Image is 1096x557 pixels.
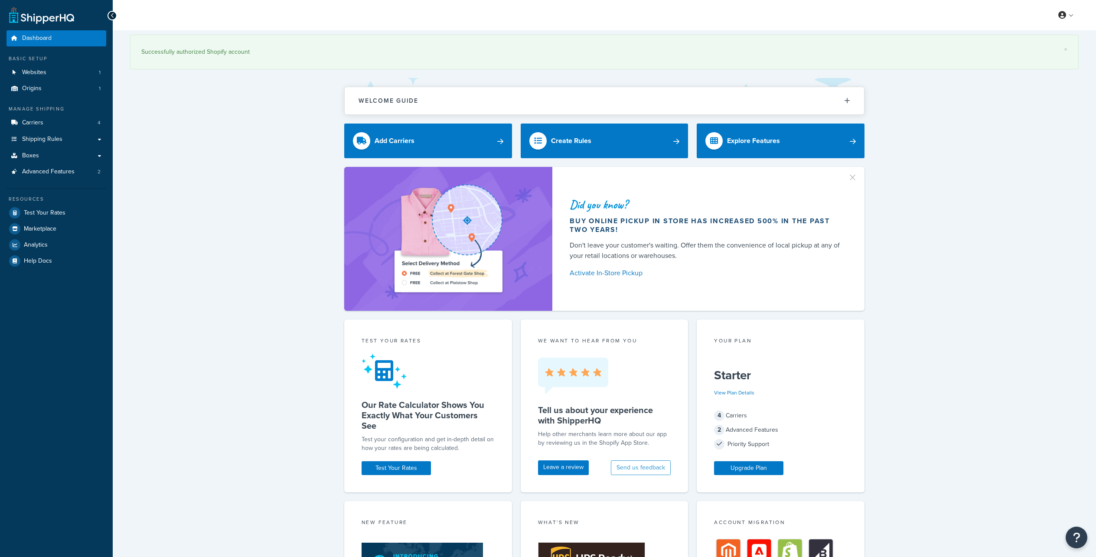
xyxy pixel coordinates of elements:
div: Resources [7,195,106,203]
button: Welcome Guide [345,87,864,114]
span: 4 [98,119,101,127]
div: Carriers [714,410,847,422]
p: Help other merchants learn more about our app by reviewing us in the Shopify App Store. [538,430,671,447]
a: Explore Features [697,124,864,158]
a: Analytics [7,237,106,253]
button: Send us feedback [611,460,671,475]
a: Shipping Rules [7,131,106,147]
a: View Plan Details [714,389,754,397]
a: Create Rules [521,124,688,158]
h5: Our Rate Calculator Shows You Exactly What Your Customers See [362,400,495,431]
img: ad-shirt-map-b0359fc47e01cab431d101c4b569394f6a03f54285957d908178d52f29eb9668.png [370,180,527,298]
h2: Welcome Guide [359,98,418,104]
span: Dashboard [22,35,52,42]
span: Origins [22,85,42,92]
div: Successfully authorized Shopify account [141,46,1067,58]
div: Advanced Features [714,424,847,436]
span: Analytics [24,241,48,249]
div: Don't leave your customer's waiting. Offer them the convenience of local pickup at any of your re... [570,240,844,261]
div: Create Rules [551,135,591,147]
a: Advanced Features2 [7,164,106,180]
span: 2 [714,425,724,435]
div: What's New [538,518,671,528]
div: Test your rates [362,337,495,347]
h5: Tell us about your experience with ShipperHQ [538,405,671,426]
li: Origins [7,81,106,97]
a: Marketplace [7,221,106,237]
a: × [1064,46,1067,53]
span: Websites [22,69,46,76]
span: Test Your Rates [24,209,65,217]
span: 1 [99,69,101,76]
div: New Feature [362,518,495,528]
span: 1 [99,85,101,92]
h5: Starter [714,368,847,382]
p: we want to hear from you [538,337,671,345]
div: Explore Features [727,135,780,147]
a: Dashboard [7,30,106,46]
a: Activate In-Store Pickup [570,267,844,279]
a: Test Your Rates [362,461,431,475]
span: 2 [98,168,101,176]
div: Manage Shipping [7,105,106,113]
a: Boxes [7,148,106,164]
div: Did you know? [570,199,844,211]
a: Carriers4 [7,115,106,131]
span: Shipping Rules [22,136,62,143]
div: Basic Setup [7,55,106,62]
div: Buy online pickup in store has increased 500% in the past two years! [570,217,844,234]
span: Help Docs [24,257,52,265]
a: Leave a review [538,460,589,475]
div: Add Carriers [375,135,414,147]
span: Advanced Features [22,168,75,176]
a: Origins1 [7,81,106,97]
div: Test your configuration and get in-depth detail on how your rates are being calculated. [362,435,495,453]
div: Account Migration [714,518,847,528]
span: 4 [714,410,724,421]
a: Help Docs [7,253,106,269]
span: Marketplace [24,225,56,233]
li: Advanced Features [7,164,106,180]
span: Boxes [22,152,39,160]
span: Carriers [22,119,43,127]
button: Open Resource Center [1066,527,1087,548]
li: Carriers [7,115,106,131]
li: Websites [7,65,106,81]
a: Upgrade Plan [714,461,783,475]
div: Your Plan [714,337,847,347]
a: Add Carriers [344,124,512,158]
a: Test Your Rates [7,205,106,221]
div: Priority Support [714,438,847,450]
a: Websites1 [7,65,106,81]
